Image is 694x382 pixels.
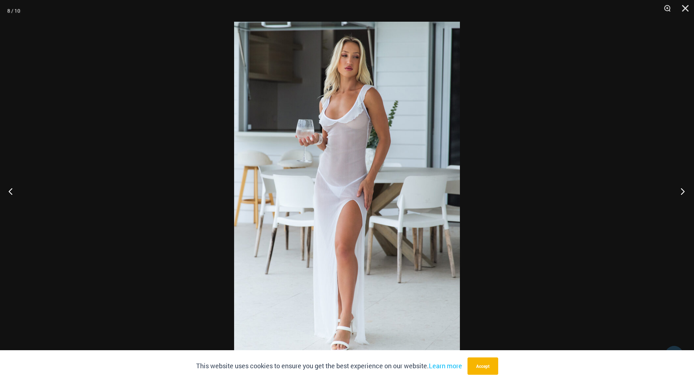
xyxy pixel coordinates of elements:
a: Learn more [429,361,462,370]
p: This website uses cookies to ensure you get the best experience on our website. [196,361,462,372]
div: 8 / 10 [7,5,20,16]
img: Sometimes White 587 Dress 01 [234,22,460,360]
button: Next [667,173,694,209]
button: Accept [467,357,498,375]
